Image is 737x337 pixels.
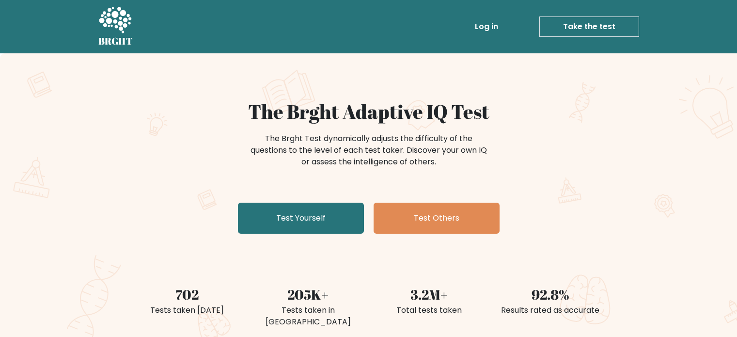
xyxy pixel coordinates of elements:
a: Test Others [374,203,500,234]
div: 3.2M+ [375,284,484,305]
a: BRGHT [98,4,133,49]
div: Tests taken in [GEOGRAPHIC_DATA] [253,305,363,328]
a: Take the test [539,16,639,37]
a: Log in [471,17,502,36]
div: Total tests taken [375,305,484,316]
a: Test Yourself [238,203,364,234]
div: The Brght Test dynamically adjusts the difficulty of the questions to the level of each test take... [248,133,490,168]
div: 205K+ [253,284,363,305]
h1: The Brght Adaptive IQ Test [132,100,605,123]
div: Results rated as accurate [496,305,605,316]
div: 702 [132,284,242,305]
div: 92.8% [496,284,605,305]
h5: BRGHT [98,35,133,47]
div: Tests taken [DATE] [132,305,242,316]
